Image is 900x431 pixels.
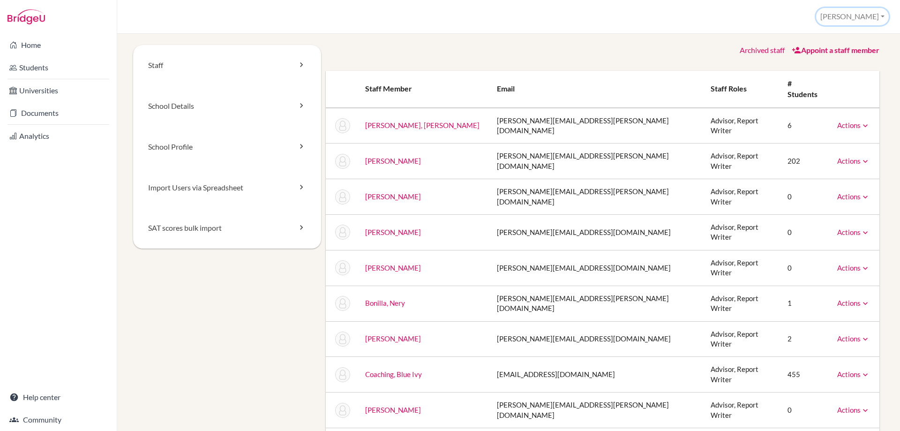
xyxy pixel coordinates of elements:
td: Advisor, Report Writer [703,144,780,179]
a: Actions [837,121,870,129]
img: Lindsay Brader [335,332,350,347]
th: # students [780,71,830,108]
td: Advisor, Report Writer [703,215,780,250]
th: Staff roles [703,71,780,108]
a: Actions [837,157,870,165]
th: Email [489,71,703,108]
td: 202 [780,144,830,179]
th: Staff member [358,71,489,108]
a: Actions [837,299,870,307]
img: Marcus Dewitt [335,403,350,418]
a: [PERSON_NAME] [365,334,421,343]
td: [PERSON_NAME][EMAIL_ADDRESS][DOMAIN_NAME] [489,215,703,250]
td: [PERSON_NAME][EMAIL_ADDRESS][PERSON_NAME][DOMAIN_NAME] [489,144,703,179]
a: Import Users via Spreadsheet [133,167,321,208]
td: Advisor, Report Writer [703,108,780,144]
td: 0 [780,215,830,250]
td: [PERSON_NAME][EMAIL_ADDRESS][PERSON_NAME][DOMAIN_NAME] [489,108,703,144]
td: 0 [780,179,830,215]
td: [PERSON_NAME][EMAIL_ADDRESS][PERSON_NAME][DOMAIN_NAME] [489,179,703,215]
a: [PERSON_NAME] [365,264,421,272]
a: Bonilla, Nery [365,299,405,307]
a: Universities [2,81,115,100]
a: [PERSON_NAME], [PERSON_NAME] [365,121,480,129]
td: [EMAIL_ADDRESS][DOMAIN_NAME] [489,357,703,393]
a: Actions [837,264,870,272]
img: Taylor Bauer [335,260,350,275]
a: Actions [837,334,870,343]
td: Advisor, Report Writer [703,286,780,321]
td: Advisor, Report Writer [703,250,780,286]
td: [PERSON_NAME][EMAIL_ADDRESS][PERSON_NAME][DOMAIN_NAME] [489,393,703,428]
td: [PERSON_NAME][EMAIL_ADDRESS][DOMAIN_NAME] [489,250,703,286]
td: 1 [780,286,830,321]
a: [PERSON_NAME] [365,406,421,414]
td: Advisor, Report Writer [703,179,780,215]
td: Advisor, Report Writer [703,321,780,357]
td: 0 [780,393,830,428]
a: Home [2,36,115,54]
a: Community [2,410,115,429]
a: Actions [837,228,870,236]
a: Staff [133,45,321,86]
a: Documents [2,104,115,122]
td: [PERSON_NAME][EMAIL_ADDRESS][PERSON_NAME][DOMAIN_NAME] [489,286,703,321]
a: [PERSON_NAME] [365,228,421,236]
a: [PERSON_NAME] [365,157,421,165]
img: Blue Ivy Coaching [335,367,350,382]
td: 0 [780,250,830,286]
img: Dr. Leonor Avila [335,118,350,133]
a: School Profile [133,127,321,167]
img: Greg Barnes [335,154,350,169]
a: SAT scores bulk import [133,208,321,249]
a: Actions [837,406,870,414]
td: Advisor, Report Writer [703,393,780,428]
a: School Details [133,86,321,127]
a: Appoint a staff member [792,45,879,54]
img: robert baudouin [335,225,350,240]
a: Archived staff [740,45,785,54]
td: 2 [780,321,830,357]
a: Help center [2,388,115,407]
td: [PERSON_NAME][EMAIL_ADDRESS][DOMAIN_NAME] [489,321,703,357]
a: [PERSON_NAME] [365,192,421,201]
a: Coaching, Blue Ivy [365,370,422,378]
img: Greg Barnes [335,189,350,204]
td: 455 [780,357,830,393]
td: 6 [780,108,830,144]
a: Actions [837,370,870,378]
img: Bridge-U [7,9,45,24]
a: Analytics [2,127,115,145]
a: Actions [837,192,870,201]
button: [PERSON_NAME] [816,8,889,25]
td: Advisor, Report Writer [703,357,780,393]
img: Nery Bonilla [335,296,350,311]
a: Students [2,58,115,77]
